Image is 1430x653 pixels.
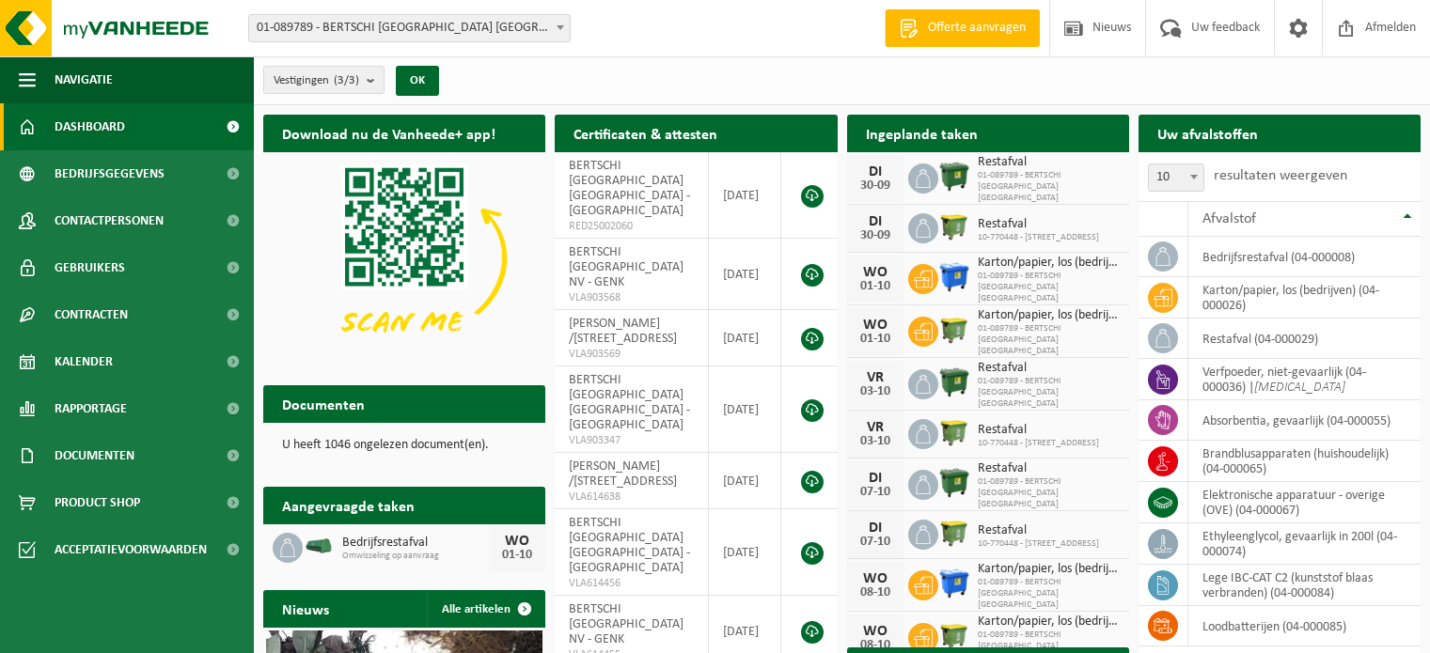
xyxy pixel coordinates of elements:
td: [DATE] [709,152,781,239]
span: Restafval [978,461,1120,476]
div: 01-10 [856,280,894,293]
div: WO [856,624,894,639]
span: Documenten [55,432,134,479]
span: 01-089789 - BERTSCHI [GEOGRAPHIC_DATA] [GEOGRAPHIC_DATA] [978,577,1120,611]
count: (3/3) [334,74,359,86]
div: 01-10 [498,549,536,562]
h2: Aangevraagde taken [263,487,433,523]
span: VLA614638 [569,490,694,505]
span: 10-770448 - [STREET_ADDRESS] [978,438,1099,449]
td: [DATE] [709,509,781,596]
img: WB-1100-HPE-BE-01 [938,567,970,599]
span: Offerte aanvragen [923,19,1030,38]
button: OK [396,66,439,96]
span: 10 [1148,163,1204,192]
span: 01-089789 - BERTSCHI [GEOGRAPHIC_DATA] [GEOGRAPHIC_DATA] [978,323,1120,357]
img: WB-1100-HPE-GN-50 [938,517,970,549]
span: Bedrijfsgegevens [55,150,165,197]
span: Restafval [978,423,1099,438]
a: Alle artikelen [427,590,543,628]
img: WB-1100-HPE-GN-50 [938,416,970,448]
img: HK-XK-22-GN-00 [303,537,335,554]
span: Dashboard [55,103,125,150]
div: 08-10 [856,586,894,599]
div: 30-09 [856,229,894,242]
span: 10-770448 - [STREET_ADDRESS] [978,232,1099,243]
a: Offerte aanvragen [885,9,1040,47]
td: [DATE] [709,310,781,366]
span: Omwisseling op aanvraag [342,551,489,562]
div: WO [856,265,894,280]
span: [PERSON_NAME] /[STREET_ADDRESS] [569,317,677,346]
span: 01-089789 - BERTSCHI [GEOGRAPHIC_DATA] [GEOGRAPHIC_DATA] [978,476,1120,510]
h2: Certificaten & attesten [555,115,736,151]
span: Karton/papier, los (bedrijven) [978,308,1120,323]
div: WO [856,571,894,586]
span: VLA903568 [569,290,694,305]
i: [MEDICAL_DATA] [1254,381,1345,395]
span: Restafval [978,523,1099,538]
span: Product Shop [55,479,140,526]
td: [DATE] [709,239,781,310]
span: Rapportage [55,385,127,432]
button: Vestigingen(3/3) [263,66,385,94]
img: WB-1100-HPE-GN-50 [938,210,970,242]
img: WB-1100-HPE-GN-51 [938,314,970,346]
span: Karton/papier, los (bedrijven) [978,562,1120,577]
label: resultaten weergeven [1214,168,1347,183]
div: DI [856,471,894,486]
img: WB-1100-HPE-BE-01 [938,261,970,293]
h2: Download nu de Vanheede+ app! [263,115,514,151]
td: lege IBC-CAT C2 (kunststof blaas verbranden) (04-000084) [1188,565,1421,606]
img: Download de VHEPlus App [263,152,545,364]
div: DI [856,214,894,229]
td: [DATE] [709,366,781,453]
span: VLA903569 [569,347,694,362]
span: 01-089789 - BERTSCHI [GEOGRAPHIC_DATA] [GEOGRAPHIC_DATA] [978,170,1120,204]
span: Restafval [978,217,1099,232]
div: 01-10 [856,333,894,346]
span: RED25002060 [569,219,694,234]
span: BERTSCHI [GEOGRAPHIC_DATA] NV - GENK [569,245,684,289]
div: 07-10 [856,486,894,499]
span: Afvalstof [1202,211,1256,226]
div: WO [856,318,894,333]
span: Karton/papier, los (bedrijven) [978,256,1120,271]
span: Karton/papier, los (bedrijven) [978,614,1120,630]
span: 01-089789 - BERTSCHI BELGIUM NV - ANTWERPEN [249,15,570,41]
div: 03-10 [856,385,894,398]
h2: Uw afvalstoffen [1139,115,1277,151]
span: 01-089789 - BERTSCHI BELGIUM NV - ANTWERPEN [248,14,571,42]
span: Gebruikers [55,244,125,291]
td: loodbatterijen (04-000085) [1188,606,1421,646]
td: brandblusapparaten (huishoudelijk) (04-000065) [1188,441,1421,482]
span: Contactpersonen [55,197,164,244]
img: WB-1100-HPE-GN-01 [938,366,970,398]
span: [PERSON_NAME] /[STREET_ADDRESS] [569,459,677,489]
span: 01-089789 - BERTSCHI [GEOGRAPHIC_DATA] [GEOGRAPHIC_DATA] [978,376,1120,410]
span: Vestigingen [274,67,359,95]
span: Contracten [55,291,128,338]
td: bedrijfsrestafval (04-000008) [1188,237,1421,277]
span: Restafval [978,361,1120,376]
h2: Ingeplande taken [847,115,997,151]
span: 10-770448 - [STREET_ADDRESS] [978,538,1099,550]
h2: Documenten [263,385,384,422]
span: Kalender [55,338,113,385]
span: Restafval [978,155,1120,170]
div: 03-10 [856,435,894,448]
span: Bedrijfsrestafval [342,536,489,551]
div: WO [498,534,536,549]
td: verfpoeder, niet-gevaarlijk (04-000036) | [1188,359,1421,400]
span: VLA614456 [569,576,694,591]
span: Navigatie [55,56,113,103]
span: BERTSCHI [GEOGRAPHIC_DATA] [GEOGRAPHIC_DATA] - [GEOGRAPHIC_DATA] [569,516,690,575]
span: BERTSCHI [GEOGRAPHIC_DATA] [GEOGRAPHIC_DATA] - [GEOGRAPHIC_DATA] [569,373,690,432]
div: DI [856,164,894,179]
td: ethyleenglycol, gevaarlijk in 200l (04-000074) [1188,523,1421,565]
span: BERTSCHI [GEOGRAPHIC_DATA] [GEOGRAPHIC_DATA] - [GEOGRAPHIC_DATA] [569,159,690,218]
td: restafval (04-000029) [1188,319,1421,359]
div: 07-10 [856,536,894,549]
span: 01-089789 - BERTSCHI [GEOGRAPHIC_DATA] [GEOGRAPHIC_DATA] [978,271,1120,304]
td: elektronische apparatuur - overige (OVE) (04-000067) [1188,482,1421,523]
